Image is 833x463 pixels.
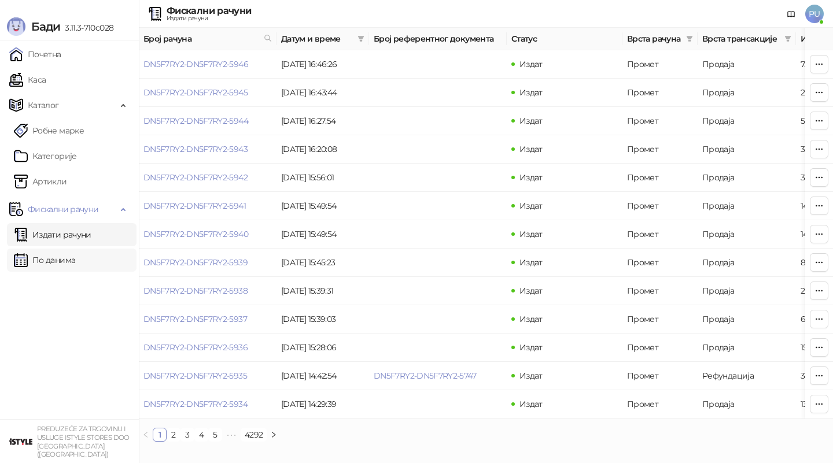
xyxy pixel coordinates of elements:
[153,428,167,442] li: 1
[7,17,25,36] img: Logo
[139,28,277,50] th: Број рачуна
[241,428,267,442] li: 4292
[519,87,543,98] span: Издат
[277,305,369,334] td: [DATE] 15:39:03
[31,20,60,34] span: Бади
[143,314,247,324] a: DN5F7RY2-DN5F7RY2-5937
[139,50,277,79] td: DN5F7RY2-DN5F7RY2-5946
[277,164,369,192] td: [DATE] 15:56:01
[698,334,796,362] td: Продаја
[139,220,277,249] td: DN5F7RY2-DN5F7RY2-5940
[167,428,180,441] a: 2
[180,428,194,442] li: 3
[627,32,681,45] span: Врста рачуна
[519,314,543,324] span: Издат
[139,277,277,305] td: DN5F7RY2-DN5F7RY2-5938
[784,35,791,42] span: filter
[277,249,369,277] td: [DATE] 15:45:23
[270,431,277,438] span: right
[519,371,543,381] span: Издат
[277,192,369,220] td: [DATE] 15:49:54
[14,145,77,168] a: Категорије
[9,43,61,66] a: Почетна
[143,371,247,381] a: DN5F7RY2-DN5F7RY2-5935
[622,390,698,418] td: Промет
[143,32,259,45] span: Број рачуна
[139,334,277,362] td: DN5F7RY2-DN5F7RY2-5936
[139,164,277,192] td: DN5F7RY2-DN5F7RY2-5942
[357,35,364,42] span: filter
[277,220,369,249] td: [DATE] 15:49:54
[519,201,543,211] span: Издат
[622,135,698,164] td: Промет
[167,6,251,16] div: Фискални рачуни
[9,430,32,453] img: 64x64-companyLogo-77b92cf4-9946-4f36-9751-bf7bb5fd2c7d.png
[622,249,698,277] td: Промет
[782,5,801,23] a: Документација
[277,362,369,390] td: [DATE] 14:42:54
[167,16,251,21] div: Издати рачуни
[277,334,369,362] td: [DATE] 15:28:06
[60,23,113,33] span: 3.11.3-710c028
[143,399,248,409] a: DN5F7RY2-DN5F7RY2-5934
[702,32,780,45] span: Врста трансакције
[139,390,277,418] td: DN5F7RY2-DN5F7RY2-5934
[622,305,698,334] td: Промет
[277,390,369,418] td: [DATE] 14:29:39
[9,68,46,91] a: Каса
[143,286,248,296] a: DN5F7RY2-DN5F7RY2-5938
[277,107,369,135] td: [DATE] 16:27:54
[143,59,248,69] a: DN5F7RY2-DN5F7RY2-5946
[241,428,266,441] a: 4292
[139,192,277,220] td: DN5F7RY2-DN5F7RY2-5941
[519,59,543,69] span: Издат
[622,79,698,107] td: Промет
[355,30,367,47] span: filter
[519,229,543,239] span: Издат
[208,428,222,442] li: 5
[139,79,277,107] td: DN5F7RY2-DN5F7RY2-5945
[28,94,59,117] span: Каталог
[143,201,246,211] a: DN5F7RY2-DN5F7RY2-5941
[519,144,543,154] span: Издат
[143,116,248,126] a: DN5F7RY2-DN5F7RY2-5944
[622,220,698,249] td: Промет
[143,229,248,239] a: DN5F7RY2-DN5F7RY2-5940
[698,79,796,107] td: Продаја
[519,172,543,183] span: Издат
[14,119,84,142] a: Робне марке
[143,257,248,268] a: DN5F7RY2-DN5F7RY2-5939
[698,249,796,277] td: Продаја
[181,428,194,441] a: 3
[153,428,166,441] a: 1
[519,116,543,126] span: Издат
[507,28,622,50] th: Статус
[622,277,698,305] td: Промет
[622,28,698,50] th: Врста рачуна
[143,342,248,353] a: DN5F7RY2-DN5F7RY2-5936
[139,428,153,442] li: Претходна страна
[374,371,476,381] a: DN5F7RY2-DN5F7RY2-5747
[143,144,248,154] a: DN5F7RY2-DN5F7RY2-5943
[28,198,98,221] span: Фискални рачуни
[139,107,277,135] td: DN5F7RY2-DN5F7RY2-5944
[139,249,277,277] td: DN5F7RY2-DN5F7RY2-5939
[277,135,369,164] td: [DATE] 16:20:08
[698,164,796,192] td: Продаја
[684,30,695,47] span: filter
[519,342,543,353] span: Издат
[698,107,796,135] td: Продаја
[222,428,241,442] span: •••
[622,164,698,192] td: Промет
[143,87,248,98] a: DN5F7RY2-DN5F7RY2-5945
[622,192,698,220] td: Промет
[222,428,241,442] li: Следећих 5 Страна
[782,30,794,47] span: filter
[686,35,693,42] span: filter
[139,428,153,442] button: left
[37,425,130,458] small: PREDUZEĆE ZA TRGOVINU I USLUGE ISTYLE STORES DOO [GEOGRAPHIC_DATA] ([GEOGRAPHIC_DATA])
[698,390,796,418] td: Продаја
[195,428,208,441] a: 4
[698,220,796,249] td: Продаја
[277,50,369,79] td: [DATE] 16:46:26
